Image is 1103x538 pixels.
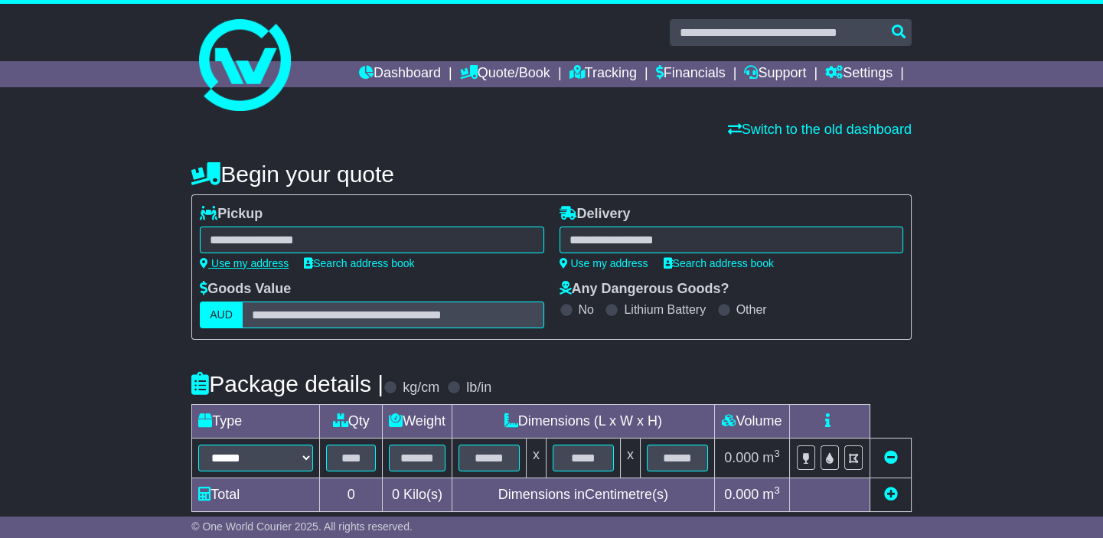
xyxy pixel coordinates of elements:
[579,302,594,317] label: No
[825,61,893,87] a: Settings
[620,439,640,478] td: x
[736,302,767,317] label: Other
[191,371,383,396] h4: Package details |
[762,487,780,502] span: m
[466,380,491,396] label: lb/in
[526,439,546,478] td: x
[192,478,320,512] td: Total
[200,206,263,223] label: Pickup
[728,122,912,137] a: Switch to the old dashboard
[460,61,550,87] a: Quote/Book
[403,380,439,396] label: kg/cm
[192,405,320,439] td: Type
[560,281,729,298] label: Any Dangerous Goods?
[304,257,414,269] a: Search address book
[359,61,441,87] a: Dashboard
[191,161,912,187] h4: Begin your quote
[569,61,637,87] a: Tracking
[452,405,714,439] td: Dimensions (L x W x H)
[774,484,780,496] sup: 3
[320,405,383,439] td: Qty
[724,450,759,465] span: 0.000
[200,257,289,269] a: Use my address
[714,405,789,439] td: Volume
[664,257,774,269] a: Search address book
[200,302,243,328] label: AUD
[452,478,714,512] td: Dimensions in Centimetre(s)
[383,405,452,439] td: Weight
[560,206,631,223] label: Delivery
[774,448,780,459] sup: 3
[383,478,452,512] td: Kilo(s)
[191,520,413,533] span: © One World Courier 2025. All rights reserved.
[744,61,806,87] a: Support
[724,487,759,502] span: 0.000
[392,487,400,502] span: 0
[883,487,897,502] a: Add new item
[560,257,648,269] a: Use my address
[200,281,291,298] label: Goods Value
[320,478,383,512] td: 0
[883,450,897,465] a: Remove this item
[624,302,706,317] label: Lithium Battery
[656,61,726,87] a: Financials
[762,450,780,465] span: m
